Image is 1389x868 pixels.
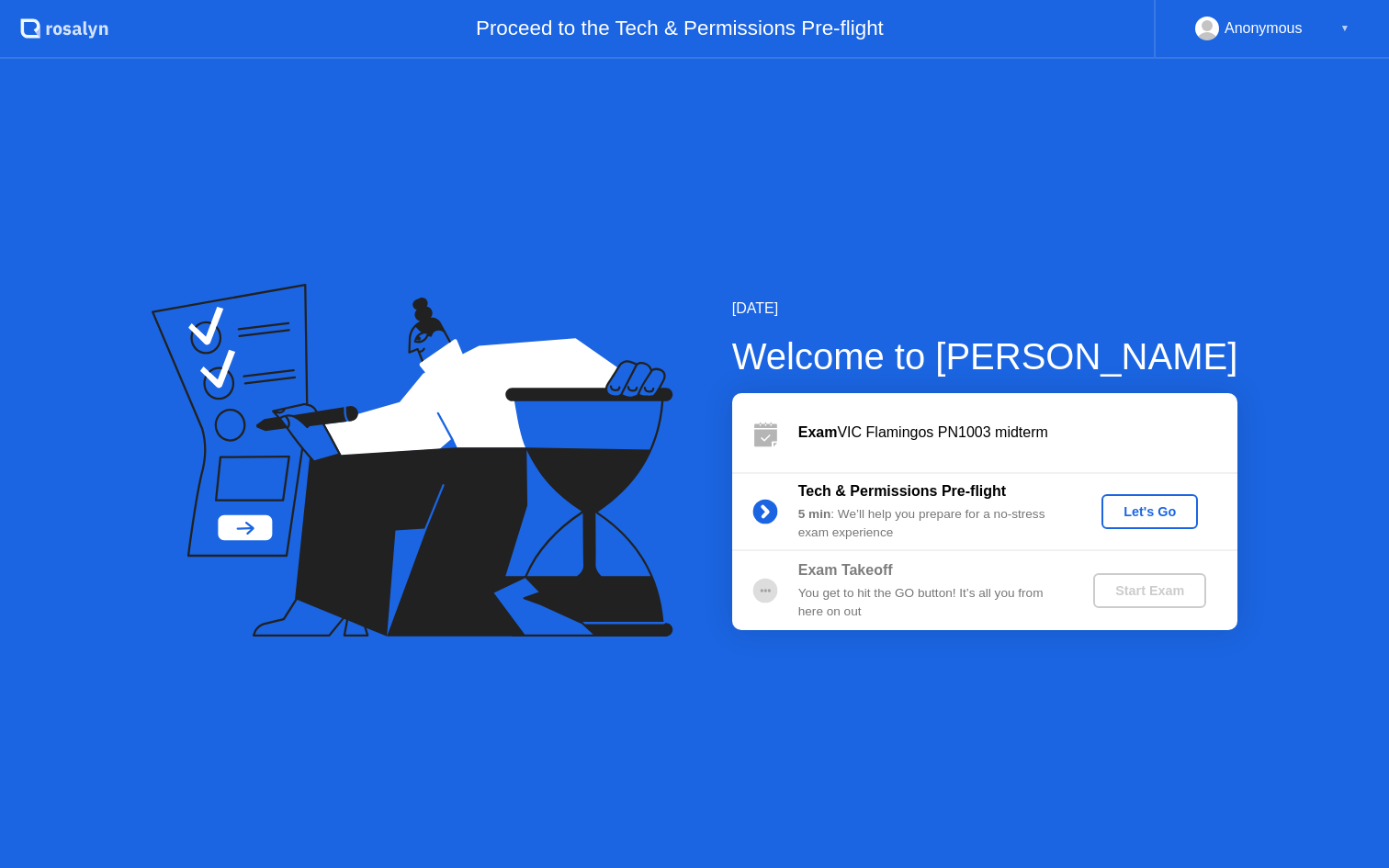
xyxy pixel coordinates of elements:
b: Exam Takeoff [798,562,893,578]
div: Start Exam [1101,583,1199,598]
div: ▼ [1340,17,1349,40]
div: : We’ll help you prepare for a no-stress exam experience [798,505,1063,543]
div: Anonymous [1225,17,1303,40]
button: Start Exam [1093,573,1206,608]
div: [DATE] [732,298,1238,320]
div: You get to hit the GO button! It’s all you from here on out [798,584,1063,622]
div: Let's Go [1109,504,1191,519]
div: VIC Flamingos PN1003 midterm [798,422,1237,444]
b: Exam [798,424,838,440]
div: Welcome to [PERSON_NAME] [732,329,1238,384]
b: 5 min [798,507,831,521]
b: Tech & Permissions Pre-flight [798,483,1006,499]
button: Let's Go [1101,494,1198,529]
